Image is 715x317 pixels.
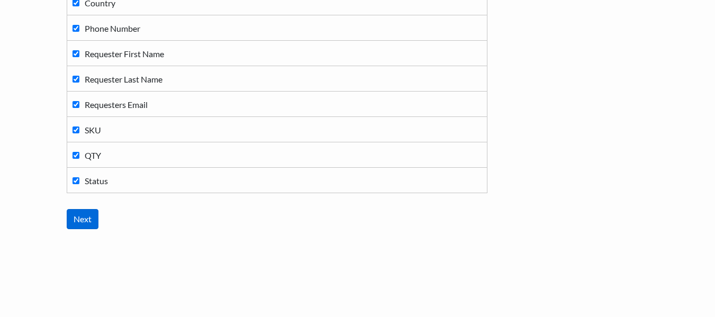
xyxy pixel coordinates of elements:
[85,125,101,135] span: SKU
[73,76,79,83] input: Requester Last Name
[85,99,148,110] span: Requesters Email
[73,152,79,159] input: QTY
[73,50,79,57] input: Requester First Name
[73,101,79,108] input: Requesters Email
[85,176,108,186] span: Status
[85,23,140,33] span: Phone Number
[73,25,79,32] input: Phone Number
[73,177,79,184] input: Status
[85,74,162,84] span: Requester Last Name
[73,126,79,133] input: SKU
[85,150,101,160] span: QTY
[67,209,98,229] input: Next
[85,49,164,59] span: Requester First Name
